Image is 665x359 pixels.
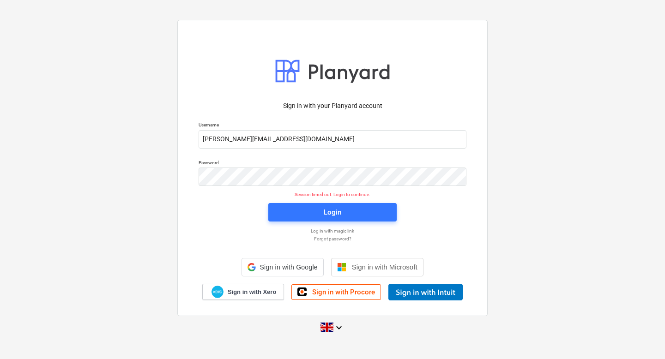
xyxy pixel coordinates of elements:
[193,191,472,197] p: Session timed out. Login to continue.
[260,263,317,271] span: Sign in with Google
[324,206,341,218] div: Login
[228,288,276,296] span: Sign in with Xero
[242,258,323,276] div: Sign in with Google
[199,101,466,111] p: Sign in with your Planyard account
[312,288,375,296] span: Sign in with Procore
[291,284,381,300] a: Sign in with Procore
[202,284,284,300] a: Sign in with Xero
[199,130,466,149] input: Username
[352,263,417,271] span: Sign in with Microsoft
[199,122,466,130] p: Username
[194,228,471,234] a: Log in with magic link
[337,263,346,272] img: Microsoft logo
[194,236,471,242] a: Forgot password?
[333,322,345,333] i: keyboard_arrow_down
[268,203,397,221] button: Login
[199,160,466,168] p: Password
[212,286,224,298] img: Xero logo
